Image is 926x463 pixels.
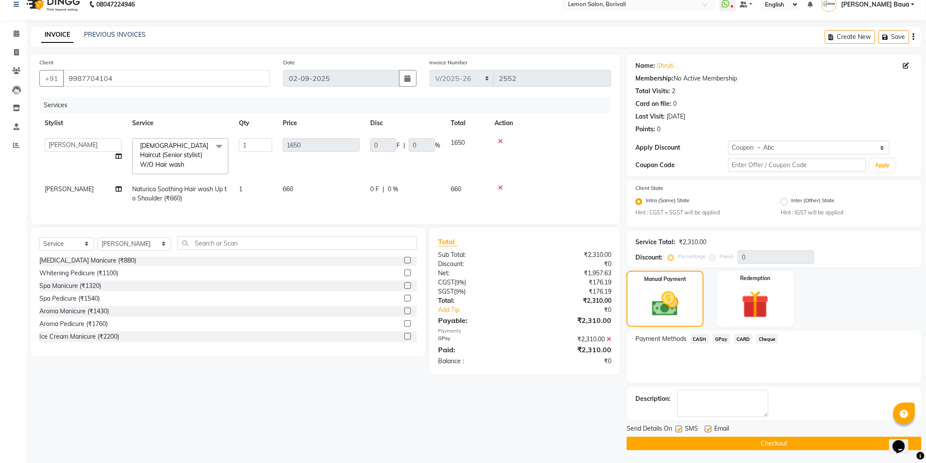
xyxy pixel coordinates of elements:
div: Aroma Pedicure (₹1760) [39,319,108,329]
div: Discount: [635,253,663,262]
label: Client [39,59,53,67]
div: [MEDICAL_DATA] Manicure (₹880) [39,256,136,265]
small: Hint : IGST will be applied [781,209,913,217]
div: Payable: [431,315,525,326]
span: Payment Methods [635,334,687,344]
th: Stylist [39,113,127,133]
div: Services [40,97,618,113]
div: 0 [657,125,660,134]
span: Cheque [756,334,779,344]
div: Spa Manicure (₹1320) [39,281,101,291]
div: Total: [431,296,525,305]
span: CARD [734,334,753,344]
div: Sub Total: [431,250,525,260]
button: Apply [870,159,895,172]
div: Discount: [431,260,525,269]
div: ₹2,310.00 [525,296,618,305]
label: Percentage [678,253,706,260]
div: ₹2,310.00 [525,250,618,260]
small: Hint : CGST + SGST will be applied [635,209,768,217]
span: Total [438,237,458,246]
span: 9% [456,288,464,295]
label: Redemption [740,274,771,282]
button: Create New [825,30,875,44]
th: Qty [234,113,277,133]
button: Save [879,30,909,44]
div: Coupon Code [635,161,728,170]
label: Intra (Same) State [646,196,690,207]
div: ( ) [431,278,525,287]
span: Send Details On [627,424,672,435]
div: ₹0 [540,305,618,315]
div: ₹2,310.00 [525,335,618,344]
a: Shruti . [657,61,677,70]
div: ₹1,957.63 [525,269,618,278]
div: Aroma Manicure (₹1430) [39,307,109,316]
label: Client State [635,184,663,192]
label: Inter (Other) State [791,196,835,207]
img: _cash.svg [644,288,687,319]
input: Enter Offer / Coupon Code [728,158,867,172]
div: Points: [635,125,655,134]
span: Email [714,424,729,435]
span: 1 [239,185,242,193]
span: 660 [451,185,461,193]
label: Invoice Number [430,59,468,67]
div: Apply Discount [635,143,728,152]
div: ₹176.19 [525,278,618,287]
div: Whitening Pedicure (₹1100) [39,269,118,278]
a: Add Tip [431,305,540,315]
span: 0 % [388,185,398,194]
div: Description: [635,394,670,403]
span: CGST [438,278,454,286]
span: CASH [690,334,709,344]
span: SGST [438,288,454,295]
img: _gift.svg [733,288,778,322]
div: 0 [673,99,677,109]
div: ₹2,310.00 [525,315,618,326]
div: ₹0 [525,260,618,269]
span: [PERSON_NAME] [45,185,94,193]
div: Payments [438,327,611,335]
button: Checkout [627,437,922,450]
span: GPay [712,334,730,344]
label: Manual Payment [644,275,686,283]
span: 660 [283,185,293,193]
span: [DEMOGRAPHIC_DATA] Haircut (Senior stylist) W/O Hair wash [140,142,208,168]
div: ( ) [431,287,525,296]
label: Date [283,59,295,67]
input: Search or Scan [178,236,417,250]
span: SMS [685,424,698,435]
label: Fixed [719,253,733,260]
div: Total Visits: [635,87,670,96]
div: Last Visit: [635,112,665,121]
div: [DATE] [666,112,685,121]
span: 9% [456,279,464,286]
div: Service Total: [635,238,675,247]
div: ₹0 [525,357,618,366]
span: % [435,141,440,150]
div: Ice Cream Manicure (₹2200) [39,332,119,341]
div: No Active Membership [635,74,913,83]
th: Price [277,113,365,133]
th: Total [445,113,489,133]
button: +91 [39,70,64,87]
span: 1650 [451,139,465,147]
span: | [403,141,405,150]
th: Service [127,113,234,133]
div: ₹2,310.00 [525,344,618,355]
th: Action [489,113,611,133]
div: Net: [431,269,525,278]
div: Name: [635,61,655,70]
div: Balance : [431,357,525,366]
a: INVOICE [41,27,74,43]
div: Membership: [635,74,673,83]
div: Paid: [431,344,525,355]
a: x [184,161,188,168]
span: | [382,185,384,194]
span: F [396,141,400,150]
iframe: chat widget [889,428,917,454]
input: Search by Name/Mobile/Email/Code [63,70,270,87]
div: Card on file: [635,99,671,109]
div: GPay [431,335,525,344]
